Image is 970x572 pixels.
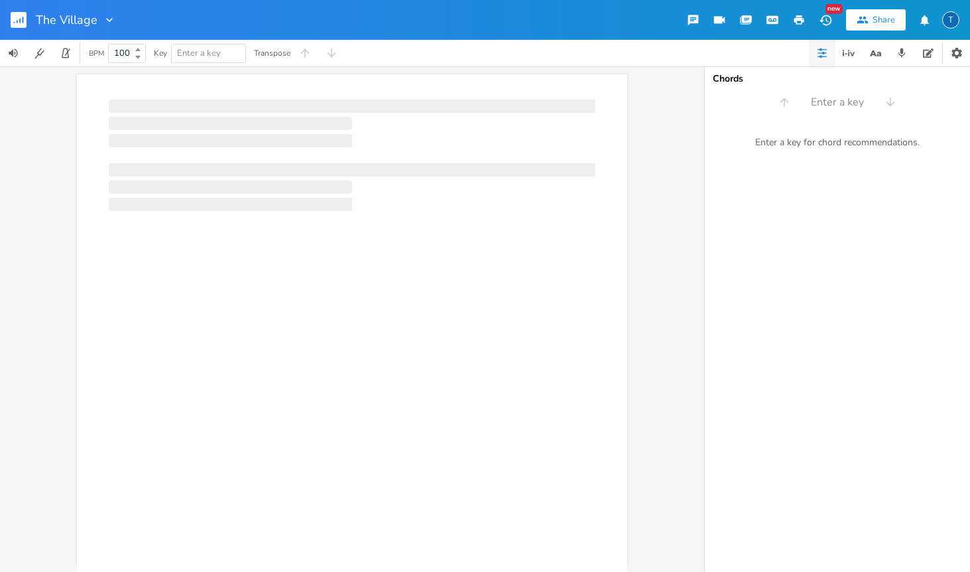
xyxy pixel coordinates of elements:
[177,47,221,59] span: Enter a key
[705,129,970,157] div: Enter a key for chord recommendations.
[254,49,290,57] div: Transpose
[873,14,895,26] div: Share
[825,4,843,14] div: New
[713,74,962,84] div: Chords
[812,8,839,32] button: New
[942,11,959,29] div: The Killing Tide
[89,50,104,57] div: BPM
[942,5,959,35] button: T
[846,9,906,31] button: Share
[154,49,167,57] div: Key
[36,14,97,26] span: The Village
[811,95,864,110] span: Enter a key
